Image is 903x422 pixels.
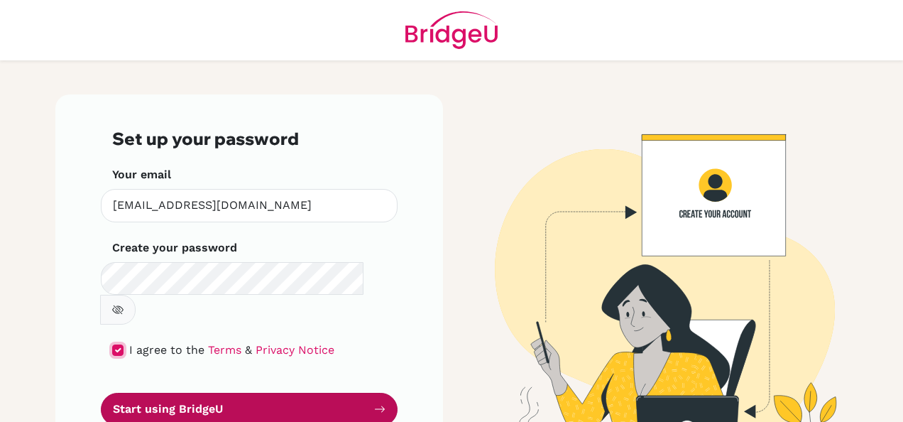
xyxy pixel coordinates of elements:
[101,189,398,222] input: Insert your email*
[112,166,171,183] label: Your email
[129,343,204,357] span: I agree to the
[112,239,237,256] label: Create your password
[256,343,334,357] a: Privacy Notice
[112,129,386,149] h3: Set up your password
[245,343,252,357] span: &
[208,343,241,357] a: Terms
